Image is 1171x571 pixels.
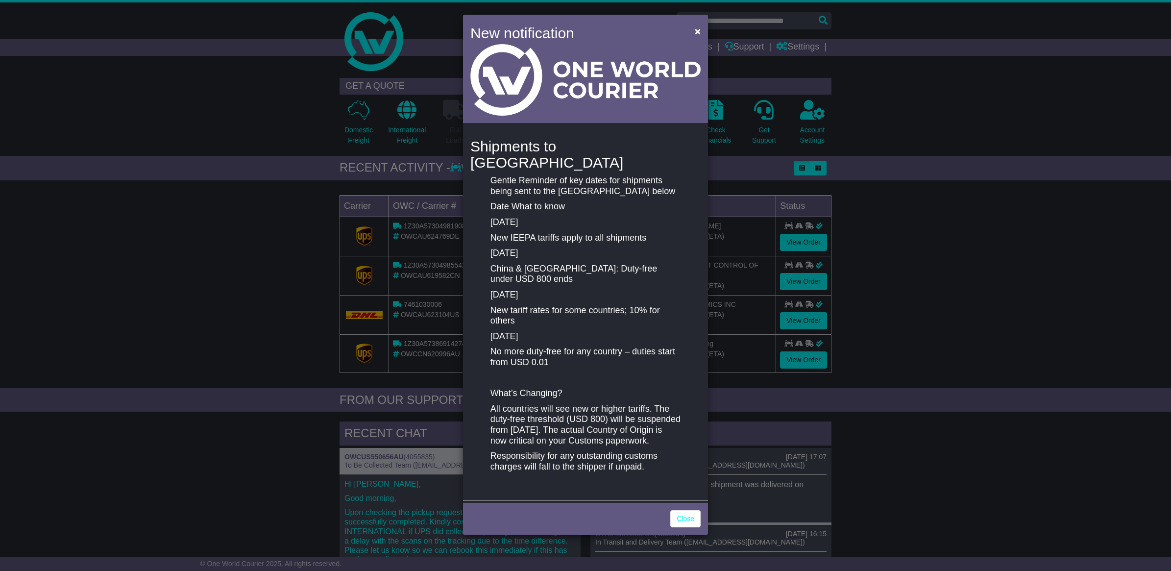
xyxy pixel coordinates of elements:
p: Responsibility for any outstanding customs charges will fall to the shipper if unpaid. [490,451,681,472]
a: Close [670,510,701,527]
p: [DATE] [490,290,681,300]
p: No more duty-free for any country – duties start from USD 0.01 [490,347,681,368]
p: [DATE] [490,248,681,259]
span: × [695,25,701,37]
img: Light [470,44,701,116]
p: What’s Changing? [490,388,681,399]
p: [DATE] [490,331,681,342]
p: [DATE] [490,217,681,228]
p: Date What to know [490,201,681,212]
p: China & [GEOGRAPHIC_DATA]: Duty-free under USD 800 ends [490,264,681,285]
p: New IEEPA tariffs apply to all shipments [490,233,681,244]
p: Gentle Reminder of key dates for shipments being sent to the [GEOGRAPHIC_DATA] below [490,175,681,197]
button: Close [690,21,706,41]
h4: Shipments to [GEOGRAPHIC_DATA] [470,138,701,171]
h4: New notification [470,22,681,44]
p: All countries will see new or higher tariffs. The duty-free threshold (USD 800) will be suspended... [490,404,681,446]
p: New tariff rates for some countries; 10% for others [490,305,681,326]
